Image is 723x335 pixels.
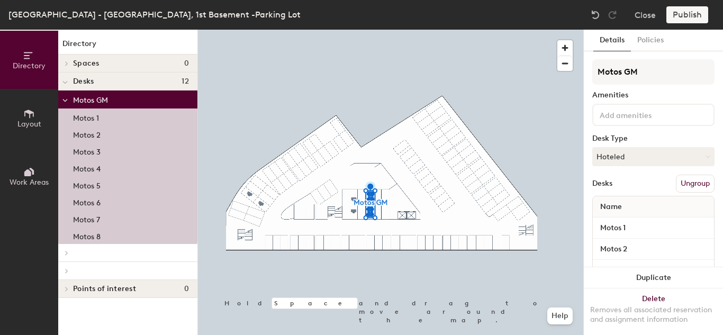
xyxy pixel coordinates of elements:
input: Unnamed desk [595,263,712,278]
p: Motos 4 [73,161,101,174]
h1: Directory [58,38,197,55]
div: Amenities [592,91,715,99]
span: 0 [184,285,189,293]
img: Redo [607,10,618,20]
span: Directory [13,61,46,70]
button: Close [635,6,656,23]
span: Motos GM [73,96,108,105]
button: Hoteled [592,147,715,166]
span: Work Areas [10,178,49,187]
div: [GEOGRAPHIC_DATA] - [GEOGRAPHIC_DATA], 1st Basement -Parking Lot [8,8,301,21]
p: Motos 1 [73,111,99,123]
p: Motos 6 [73,195,101,207]
span: 0 [184,59,189,68]
span: Spaces [73,59,100,68]
button: Details [593,30,631,51]
span: Desks [73,77,94,86]
p: Motos 5 [73,178,101,191]
button: Policies [631,30,670,51]
button: Ungroup [676,175,715,193]
span: Layout [17,120,41,129]
input: Add amenities [598,108,693,121]
div: Removes all associated reservation and assignment information [590,305,717,324]
div: Desks [592,179,612,188]
span: 12 [182,77,189,86]
p: Motos 7 [73,212,100,224]
p: Motos 3 [73,144,101,157]
p: Motos 2 [73,128,101,140]
button: Help [547,307,573,324]
span: Name [595,197,627,216]
span: Points of interest [73,285,136,293]
img: Undo [590,10,601,20]
p: Motos 8 [73,229,101,241]
div: Desk Type [592,134,715,143]
input: Unnamed desk [595,221,712,236]
input: Unnamed desk [595,242,712,257]
button: Duplicate [584,267,723,288]
button: DeleteRemoves all associated reservation and assignment information [584,288,723,335]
